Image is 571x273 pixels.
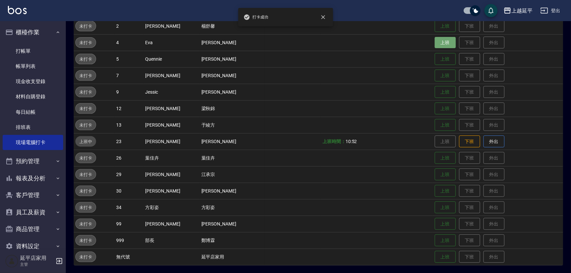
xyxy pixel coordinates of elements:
[3,105,63,120] a: 每日結帳
[200,67,265,84] td: [PERSON_NAME]
[200,84,265,100] td: [PERSON_NAME]
[3,120,63,135] a: 排班表
[76,171,96,178] span: 未打卡
[143,34,199,51] td: Eva
[115,51,143,67] td: 5
[20,261,54,267] p: 主管
[3,221,63,238] button: 商品管理
[115,199,143,216] td: 34
[143,117,199,133] td: [PERSON_NAME]
[316,10,330,24] button: close
[3,74,63,89] a: 現金收支登錄
[200,133,265,150] td: [PERSON_NAME]
[143,150,199,166] td: 葉佳卉
[435,185,456,197] button: 上班
[20,255,54,261] h5: 延平店家用
[484,4,498,17] button: save
[435,201,456,214] button: 上班
[501,4,535,17] button: 上越延平
[76,122,96,129] span: 未打卡
[76,221,96,228] span: 未打卡
[459,136,480,148] button: 下班
[435,218,456,230] button: 上班
[200,216,265,232] td: [PERSON_NAME]
[435,103,456,115] button: 上班
[76,89,96,96] span: 未打卡
[143,51,199,67] td: Quennie
[143,232,199,249] td: 部長
[200,100,265,117] td: 梁秋錦
[323,139,346,144] b: 上班時間：
[143,84,199,100] td: Jessic
[76,188,96,195] span: 未打卡
[143,133,199,150] td: [PERSON_NAME]
[143,166,199,183] td: [PERSON_NAME]
[115,150,143,166] td: 26
[200,117,265,133] td: 于綾方
[115,34,143,51] td: 4
[115,166,143,183] td: 29
[115,133,143,150] td: 23
[3,238,63,255] button: 資料設定
[435,37,456,48] button: 上班
[200,232,265,249] td: 鄭博霖
[3,89,63,104] a: 材料自購登錄
[115,216,143,232] td: 99
[115,249,143,265] td: 無代號
[3,153,63,170] button: 預約管理
[143,199,199,216] td: 方彩姿
[143,67,199,84] td: [PERSON_NAME]
[8,6,27,14] img: Logo
[435,168,456,181] button: 上班
[3,170,63,187] button: 報表及分析
[115,84,143,100] td: 9
[200,150,265,166] td: 葉佳卉
[115,183,143,199] td: 30
[5,255,18,268] img: Person
[143,183,199,199] td: [PERSON_NAME]
[435,20,456,32] button: 上班
[435,53,456,65] button: 上班
[3,135,63,150] a: 現場電腦打卡
[435,70,456,82] button: 上班
[143,216,199,232] td: [PERSON_NAME]
[435,86,456,98] button: 上班
[200,199,265,216] td: 方彩姿
[538,5,563,17] button: 登出
[511,7,532,15] div: 上越延平
[3,187,63,204] button: 客戶管理
[3,59,63,74] a: 帳單列表
[76,155,96,162] span: 未打卡
[3,44,63,59] a: 打帳單
[76,237,96,244] span: 未打卡
[115,18,143,34] td: 2
[200,183,265,199] td: [PERSON_NAME]
[200,51,265,67] td: [PERSON_NAME]
[143,100,199,117] td: [PERSON_NAME]
[75,138,96,145] span: 上班中
[3,204,63,221] button: 員工及薪資
[76,56,96,63] span: 未打卡
[115,117,143,133] td: 13
[244,14,269,20] span: 打卡成功
[115,67,143,84] td: 7
[200,249,265,265] td: 延平店家用
[200,166,265,183] td: 江承宗
[435,152,456,164] button: 上班
[200,18,265,34] td: 楊舒馨
[483,136,505,148] button: 外出
[76,254,96,260] span: 未打卡
[76,105,96,112] span: 未打卡
[200,34,265,51] td: [PERSON_NAME]
[435,251,456,263] button: 上班
[76,39,96,46] span: 未打卡
[76,72,96,79] span: 未打卡
[3,24,63,41] button: 櫃檯作業
[346,139,357,144] span: 10:52
[435,119,456,131] button: 上班
[143,18,199,34] td: [PERSON_NAME]
[76,23,96,30] span: 未打卡
[76,204,96,211] span: 未打卡
[115,100,143,117] td: 12
[435,234,456,247] button: 上班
